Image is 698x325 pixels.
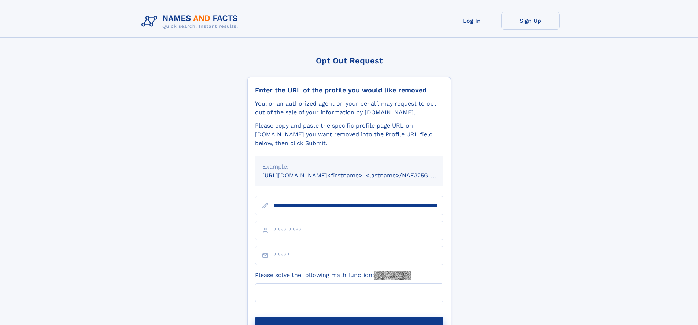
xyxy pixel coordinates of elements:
[501,12,560,30] a: Sign Up
[255,99,443,117] div: You, or an authorized agent on your behalf, may request to opt-out of the sale of your informatio...
[255,271,411,280] label: Please solve the following math function:
[255,121,443,148] div: Please copy and paste the specific profile page URL on [DOMAIN_NAME] you want removed into the Pr...
[443,12,501,30] a: Log In
[262,172,457,179] small: [URL][DOMAIN_NAME]<firstname>_<lastname>/NAF325G-xxxxxxxx
[255,86,443,94] div: Enter the URL of the profile you would like removed
[139,12,244,32] img: Logo Names and Facts
[247,56,451,65] div: Opt Out Request
[262,162,436,171] div: Example:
